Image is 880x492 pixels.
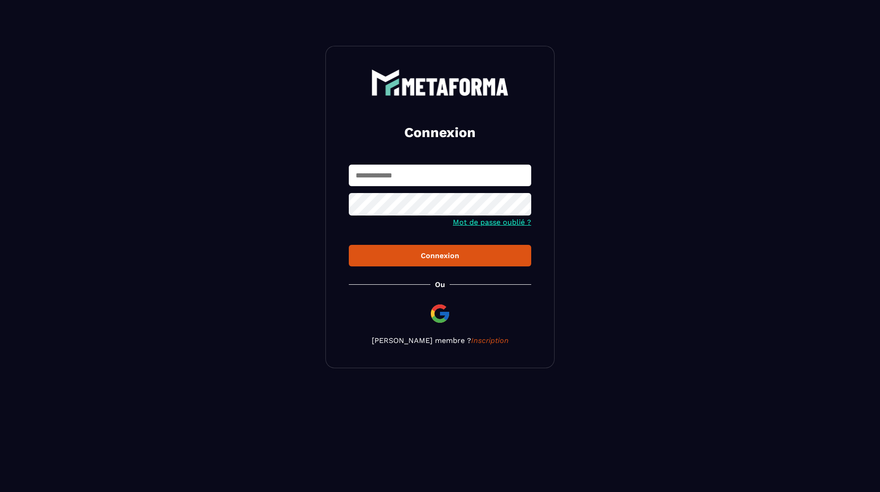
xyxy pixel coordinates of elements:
a: Mot de passe oublié ? [453,218,531,227]
p: [PERSON_NAME] membre ? [349,336,531,345]
a: logo [349,69,531,96]
button: Connexion [349,245,531,266]
p: Ou [435,280,445,289]
img: google [429,303,451,325]
div: Connexion [356,251,524,260]
h2: Connexion [360,123,520,142]
a: Inscription [471,336,509,345]
img: logo [371,69,509,96]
